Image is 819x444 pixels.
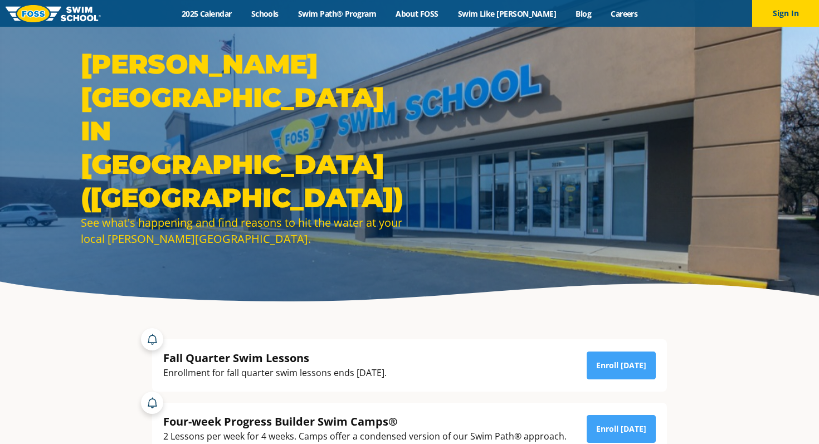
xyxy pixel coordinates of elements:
a: Enroll [DATE] [587,352,656,379]
a: Careers [601,8,647,19]
div: See what's happening and find reasons to hit the water at your local [PERSON_NAME][GEOGRAPHIC_DATA]. [81,214,404,247]
div: 2 Lessons per week for 4 weeks. Camps offer a condensed version of our Swim Path® approach. [163,429,567,444]
a: Blog [566,8,601,19]
a: Swim Path® Program [288,8,386,19]
div: Enrollment for fall quarter swim lessons ends [DATE]. [163,365,387,380]
div: Fall Quarter Swim Lessons [163,350,387,365]
div: Four-week Progress Builder Swim Camps® [163,414,567,429]
a: Enroll [DATE] [587,415,656,443]
a: Schools [241,8,288,19]
h1: [PERSON_NAME][GEOGRAPHIC_DATA] in [GEOGRAPHIC_DATA] ([GEOGRAPHIC_DATA]) [81,47,404,214]
img: FOSS Swim School Logo [6,5,101,22]
a: Swim Like [PERSON_NAME] [448,8,566,19]
a: About FOSS [386,8,448,19]
a: 2025 Calendar [172,8,241,19]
